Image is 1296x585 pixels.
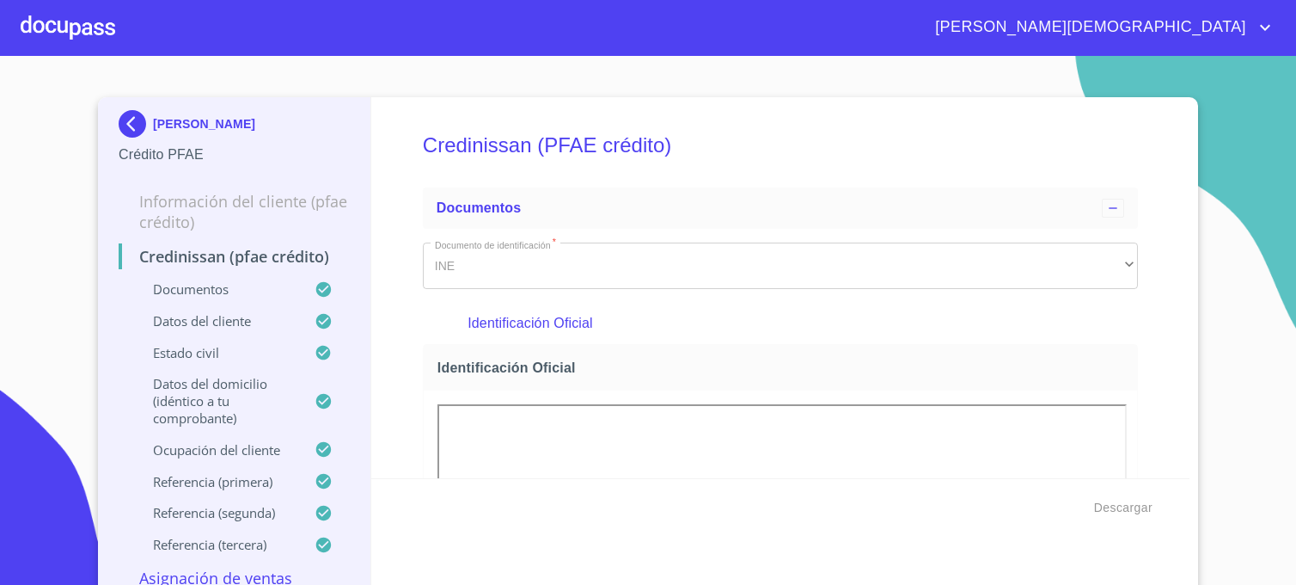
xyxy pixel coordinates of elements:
[423,188,1138,229] div: Documentos
[119,145,350,165] p: Crédito PFAE
[119,375,315,427] p: Datos del domicilio (idéntico a tu comprobante)
[119,191,350,232] p: Información del cliente (PFAE crédito)
[153,117,255,131] p: [PERSON_NAME]
[922,14,1275,41] button: account of current user
[119,504,315,521] p: Referencia (segunda)
[468,313,1092,334] p: Identificación Oficial
[119,536,315,553] p: Referencia (tercera)
[119,246,350,267] p: Credinissan (PFAE crédito)
[922,14,1255,41] span: [PERSON_NAME][DEMOGRAPHIC_DATA]
[119,344,315,361] p: Estado Civil
[119,280,315,298] p: Documentos
[119,312,315,329] p: Datos del cliente
[119,110,153,138] img: Docupass spot blue
[423,110,1138,181] h5: Credinissan (PFAE crédito)
[1094,497,1152,519] span: Descargar
[119,110,350,145] div: [PERSON_NAME]
[119,441,315,459] p: Ocupación del Cliente
[437,359,1130,377] span: Identificación Oficial
[437,200,521,215] span: Documentos
[119,473,315,490] p: Referencia (primera)
[1087,492,1159,524] button: Descargar
[423,243,1138,289] div: INE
